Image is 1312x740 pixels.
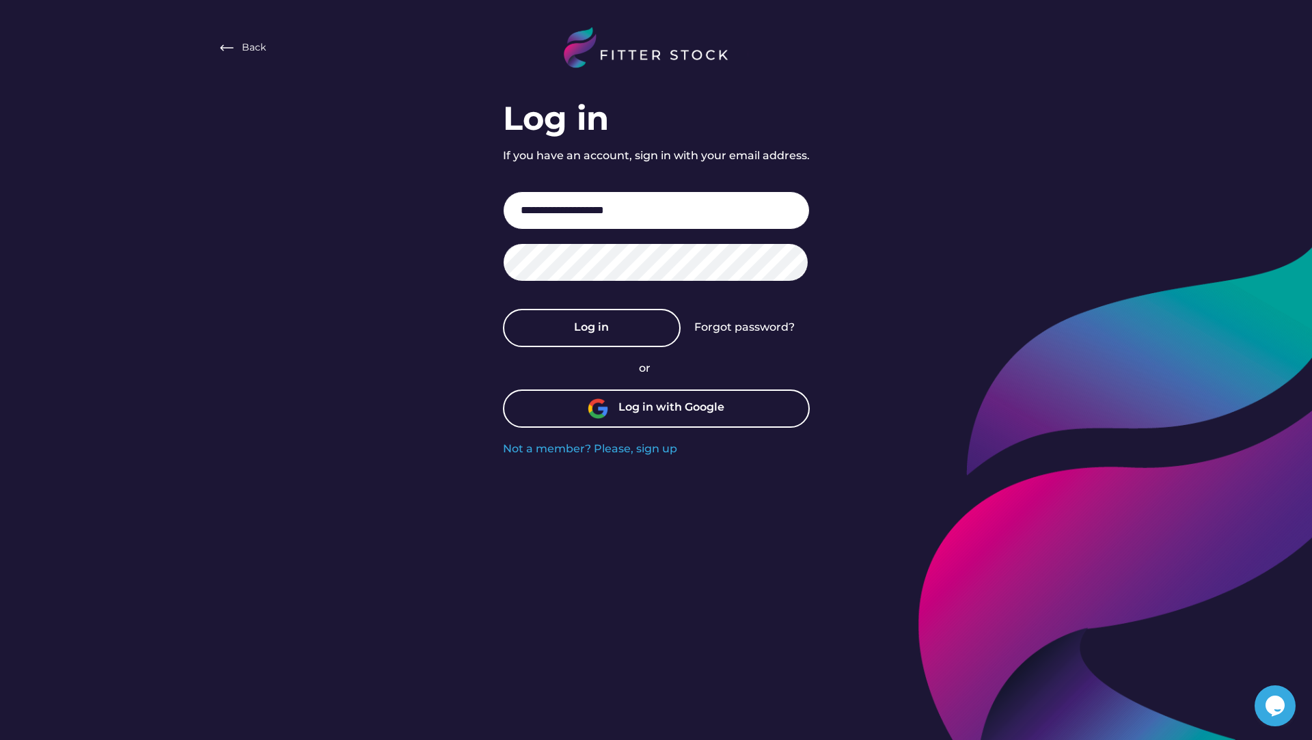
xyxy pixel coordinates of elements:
[242,41,266,55] div: Back
[503,96,609,141] div: Log in
[564,27,748,68] img: LOGO%20%282%29.svg
[219,40,235,56] img: Frame%20%282%29.svg
[694,320,795,335] div: Forgot password?
[503,441,677,456] div: Not a member? Please, sign up
[918,228,1312,740] img: icon%20only%204.svg
[639,361,673,376] div: or
[503,148,810,163] div: If you have an account, sign in with your email address.
[503,309,681,347] button: Log in
[618,400,724,417] div: Log in with Google
[1255,685,1298,726] iframe: chat widget
[588,398,608,419] img: unnamed.png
